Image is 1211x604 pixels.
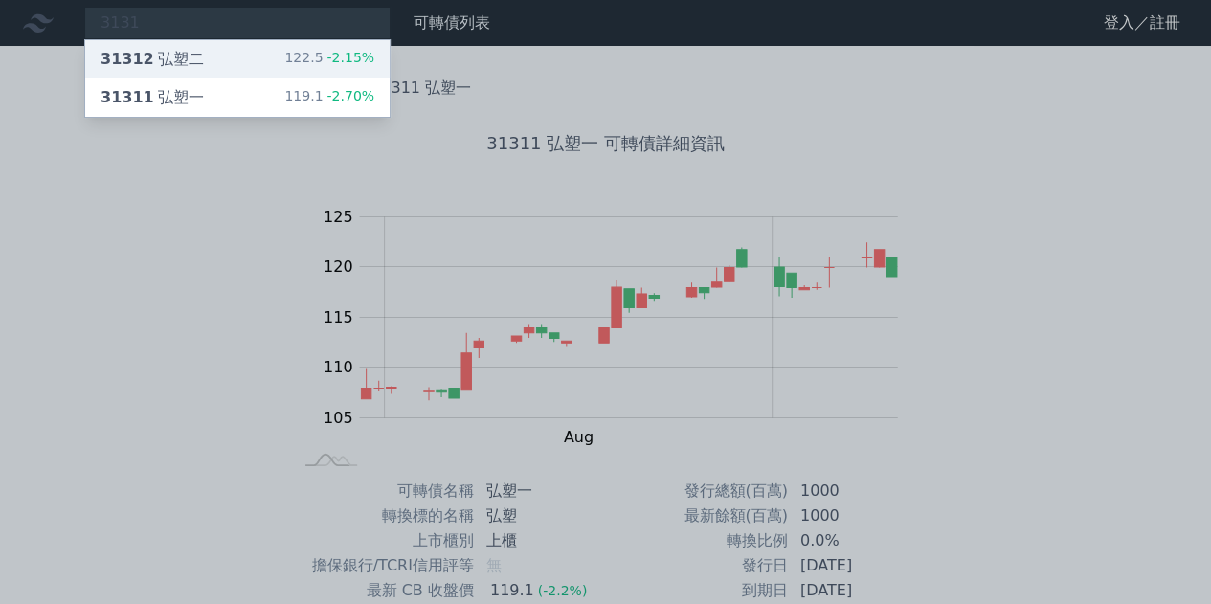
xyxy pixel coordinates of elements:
span: 31311 [101,88,154,106]
div: 119.1 [284,86,374,109]
div: 弘塑一 [101,86,204,109]
a: 31311弘塑一 119.1-2.70% [85,78,390,117]
div: 弘塑二 [101,48,204,71]
span: 31312 [101,50,154,68]
div: 122.5 [284,48,374,71]
span: -2.15% [323,50,374,65]
a: 31312弘塑二 122.5-2.15% [85,40,390,78]
span: -2.70% [323,88,374,103]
